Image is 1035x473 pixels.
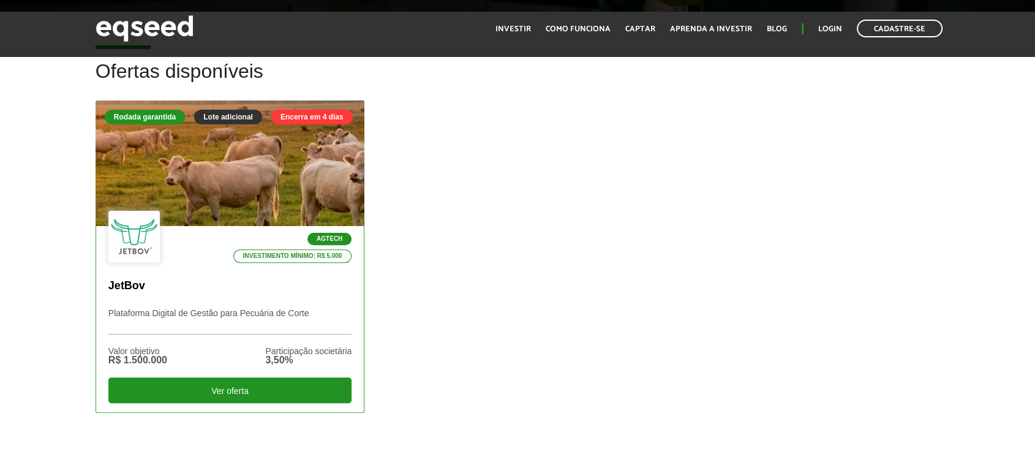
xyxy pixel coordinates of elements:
[767,25,787,33] a: Blog
[670,25,752,33] a: Aprenda a investir
[818,25,842,33] a: Login
[271,110,353,124] div: Encerra em 4 dias
[307,233,352,245] p: Agtech
[105,110,185,124] div: Rodada garantida
[495,25,531,33] a: Investir
[108,377,352,403] div: Ver oferta
[857,20,943,37] a: Cadastre-se
[625,25,655,33] a: Captar
[265,347,352,355] div: Participação societária
[108,347,167,355] div: Valor objetivo
[96,12,194,45] img: EqSeed
[108,308,352,335] p: Plataforma Digital de Gestão para Pecuária de Corte
[233,249,352,263] p: Investimento mínimo: R$ 5.000
[96,100,364,412] a: Rodada garantida Lote adicional Encerra em 4 dias Agtech Investimento mínimo: R$ 5.000 JetBov Pla...
[546,25,611,33] a: Como funciona
[265,355,352,365] div: 3,50%
[96,61,939,100] h2: Ofertas disponíveis
[108,355,167,365] div: R$ 1.500.000
[108,279,352,293] p: JetBov
[194,110,262,124] div: Lote adicional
